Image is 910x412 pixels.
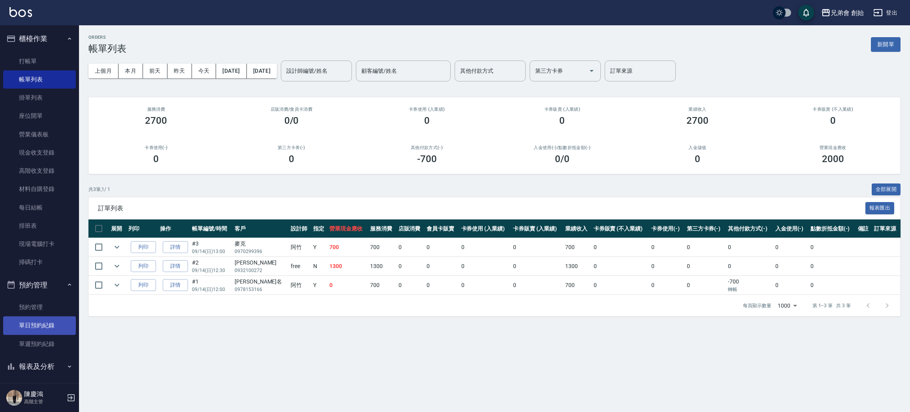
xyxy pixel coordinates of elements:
[559,115,565,126] h3: 0
[459,219,511,238] th: 卡券使用 (入業績)
[649,276,684,295] td: 0
[247,64,277,78] button: [DATE]
[3,316,76,335] a: 單日預約紀錄
[98,107,214,112] h3: 服務消費
[3,125,76,144] a: 營業儀表板
[685,219,726,238] th: 第三方卡券(-)
[126,219,158,238] th: 列印
[3,275,76,295] button: 預約管理
[368,276,397,295] td: 700
[773,257,808,276] td: 0
[459,238,511,257] td: 0
[131,241,156,253] button: 列印
[775,295,800,316] div: 1000
[856,219,872,238] th: 備註
[726,257,773,276] td: 0
[167,64,192,78] button: 昨天
[111,241,123,253] button: expand row
[831,8,864,18] div: 兄弟會 創始
[3,376,76,397] button: 客戶管理
[639,145,756,150] h2: 入金儲值
[808,219,856,238] th: 點數折抵金額(-)
[798,5,814,21] button: save
[871,40,901,48] a: 新開單
[311,238,327,257] td: Y
[563,276,592,295] td: 700
[511,219,563,238] th: 卡券販賣 (入業績)
[830,115,836,126] h3: 0
[235,286,287,293] p: 0978153166
[649,238,684,257] td: 0
[327,219,368,238] th: 營業現金應收
[88,43,126,54] h3: 帳單列表
[190,238,233,257] td: #3
[397,238,425,257] td: 0
[871,37,901,52] button: 新開單
[289,153,294,164] h3: 0
[369,145,485,150] h2: 其他付款方式(-)
[695,153,700,164] h3: 0
[563,238,592,257] td: 700
[504,145,620,150] h2: 入金使用(-) /點數折抵金額(-)
[3,298,76,316] a: 預約管理
[425,219,459,238] th: 會員卡販賣
[192,64,216,78] button: 今天
[311,257,327,276] td: N
[88,35,126,40] h2: ORDERS
[3,335,76,353] a: 單週預約紀錄
[192,248,231,255] p: 09/14 (日) 13:00
[865,204,895,212] a: 報表匯出
[686,115,709,126] h3: 2700
[808,257,856,276] td: 0
[233,107,350,112] h2: 店販消費 /會員卡消費
[397,257,425,276] td: 0
[3,235,76,253] a: 現場電腦打卡
[818,5,867,21] button: 兄弟會 創始
[190,219,233,238] th: 帳單編號/時間
[685,238,726,257] td: 0
[111,279,123,291] button: expand row
[163,279,188,291] a: 詳情
[649,219,684,238] th: 卡券使用(-)
[3,356,76,377] button: 報表及分析
[3,198,76,217] a: 每日結帳
[3,28,76,49] button: 櫃檯作業
[425,276,459,295] td: 0
[109,219,126,238] th: 展開
[368,257,397,276] td: 1300
[775,145,891,150] h2: 營業現金應收
[3,70,76,89] a: 帳單列表
[773,276,808,295] td: 0
[235,259,287,267] div: [PERSON_NAME]
[639,107,756,112] h2: 業績收入
[145,115,167,126] h3: 2700
[327,238,368,257] td: 700
[3,144,76,162] a: 現金收支登錄
[131,279,156,291] button: 列印
[592,276,650,295] td: 0
[743,302,771,309] p: 每頁顯示數量
[563,257,592,276] td: 1300
[425,257,459,276] td: 0
[3,89,76,107] a: 掛單列表
[812,302,851,309] p: 第 1–3 筆 共 3 筆
[504,107,620,112] h2: 卡券販賣 (入業績)
[118,64,143,78] button: 本月
[163,260,188,272] a: 詳情
[585,64,598,77] button: Open
[685,257,726,276] td: 0
[235,278,287,286] div: [PERSON_NAME]名
[397,276,425,295] td: 0
[808,238,856,257] td: 0
[289,219,311,238] th: 設計師
[289,276,311,295] td: 阿竹
[459,257,511,276] td: 0
[865,202,895,214] button: 報表匯出
[555,153,570,164] h3: 0 /0
[726,276,773,295] td: -700
[3,52,76,70] a: 打帳單
[311,276,327,295] td: Y
[368,238,397,257] td: 700
[3,162,76,180] a: 高階收支登錄
[425,238,459,257] td: 0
